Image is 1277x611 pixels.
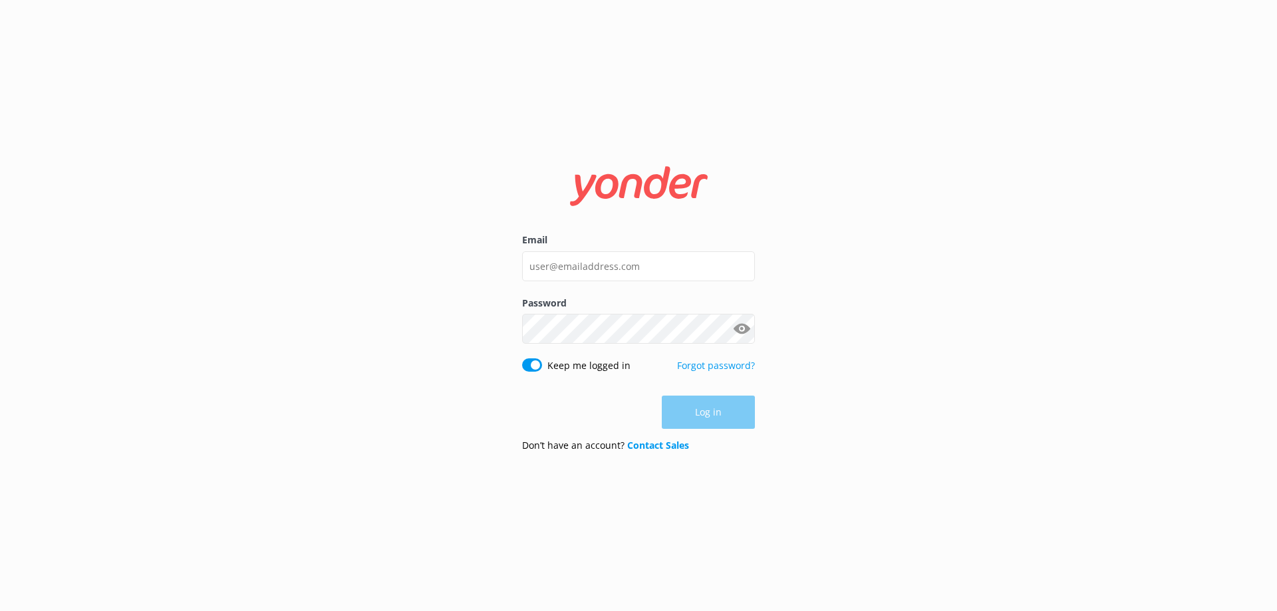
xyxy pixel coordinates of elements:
[522,233,755,247] label: Email
[728,316,755,342] button: Show password
[522,251,755,281] input: user@emailaddress.com
[522,296,755,310] label: Password
[547,358,631,373] label: Keep me logged in
[677,359,755,372] a: Forgot password?
[522,438,689,453] p: Don’t have an account?
[627,439,689,451] a: Contact Sales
